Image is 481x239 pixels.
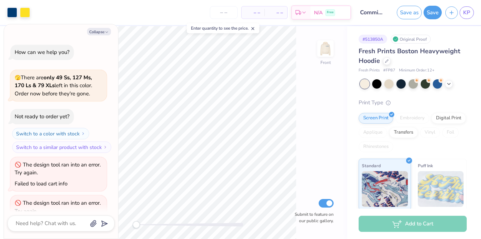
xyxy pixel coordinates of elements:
[463,9,470,17] span: KP
[187,23,259,33] div: Enter quantity to see the price.
[359,141,393,152] div: Rhinestones
[15,49,70,56] div: How can we help you?
[103,145,107,149] img: Switch to a similar product with stock
[81,131,85,136] img: Switch to a color with stock
[320,59,331,66] div: Front
[418,162,433,169] span: Puff Ink
[359,47,460,65] span: Fresh Prints Boston Heavyweight Hoodie
[12,141,111,153] button: Switch to a similar product with stock
[15,74,21,81] span: 🫣
[359,35,387,44] div: # 513850A
[424,6,442,19] button: Save
[362,171,408,207] img: Standard
[15,74,92,89] strong: only 49 Ss, 127 Ms, 170 Ls & 79 XLs
[442,127,459,138] div: Foil
[431,113,466,124] div: Digital Print
[327,10,334,15] span: Free
[15,74,92,97] span: There are left in this color. Order now before they're gone.
[318,41,333,56] img: Front
[418,171,464,207] img: Puff Ink
[391,35,431,44] div: Original Proof
[291,211,334,224] label: Submit to feature on our public gallery.
[246,9,260,16] span: – –
[399,68,435,74] span: Minimum Order: 12 +
[362,162,381,169] span: Standard
[314,9,323,16] span: N/A
[389,127,418,138] div: Transfers
[355,5,390,20] input: Untitled Design
[359,99,467,107] div: Print Type
[210,6,238,19] input: – –
[395,113,429,124] div: Embroidery
[12,128,89,139] button: Switch to a color with stock
[15,180,67,187] div: Failed to load cart info
[460,6,474,19] a: KP
[269,9,283,16] span: – –
[15,199,101,215] div: The design tool ran into an error. Try again.
[133,221,140,228] div: Accessibility label
[420,127,440,138] div: Vinyl
[359,127,387,138] div: Applique
[15,161,101,176] div: The design tool ran into an error. Try again.
[359,68,380,74] span: Fresh Prints
[15,113,70,120] div: Not ready to order yet?
[383,68,395,74] span: # FP87
[87,28,111,35] button: Collapse
[359,113,393,124] div: Screen Print
[397,6,422,19] button: Save as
